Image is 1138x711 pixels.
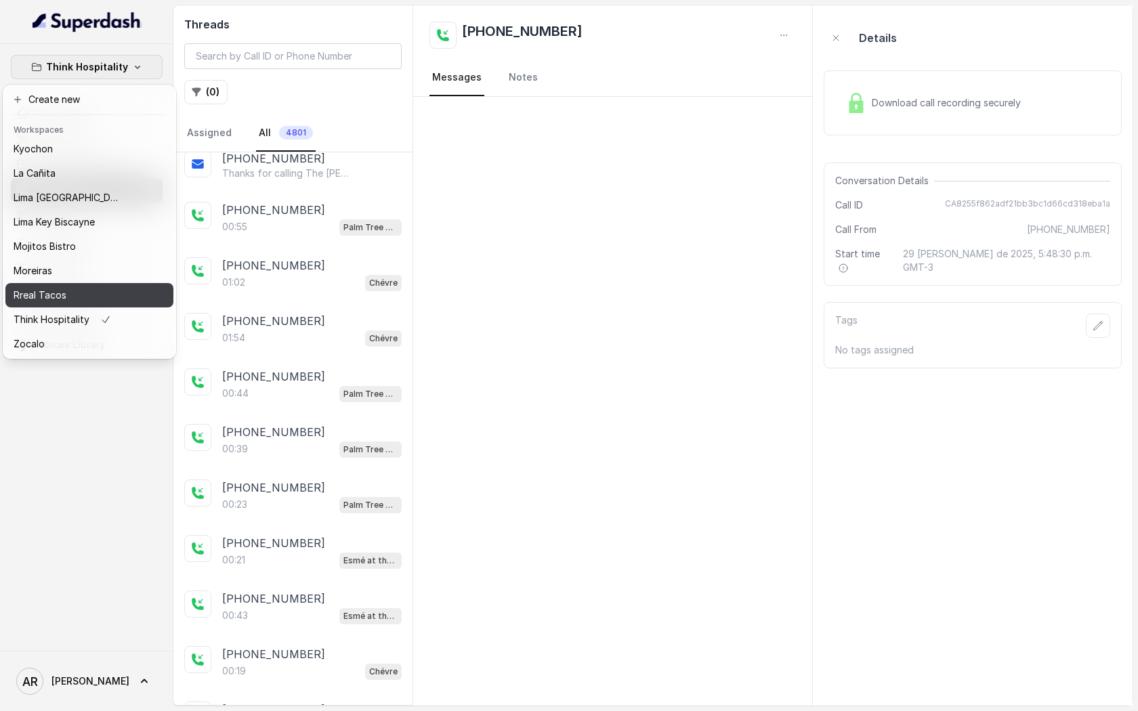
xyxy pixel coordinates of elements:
[46,59,128,75] p: Think Hospitality
[14,311,89,328] p: Think Hospitality
[14,263,52,279] p: Moreiras
[14,336,45,352] p: Zocalo
[14,141,53,157] p: Kyochon
[14,165,56,181] p: La Cañita
[14,287,66,303] p: Rreal Tacos
[5,87,173,112] button: Create new
[5,118,173,139] header: Workspaces
[3,85,176,359] div: Think Hospitality
[14,238,76,255] p: Mojitos Bistro
[11,55,163,79] button: Think Hospitality
[14,190,122,206] p: Lima [GEOGRAPHIC_DATA]
[14,214,95,230] p: Lima Key Biscayne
